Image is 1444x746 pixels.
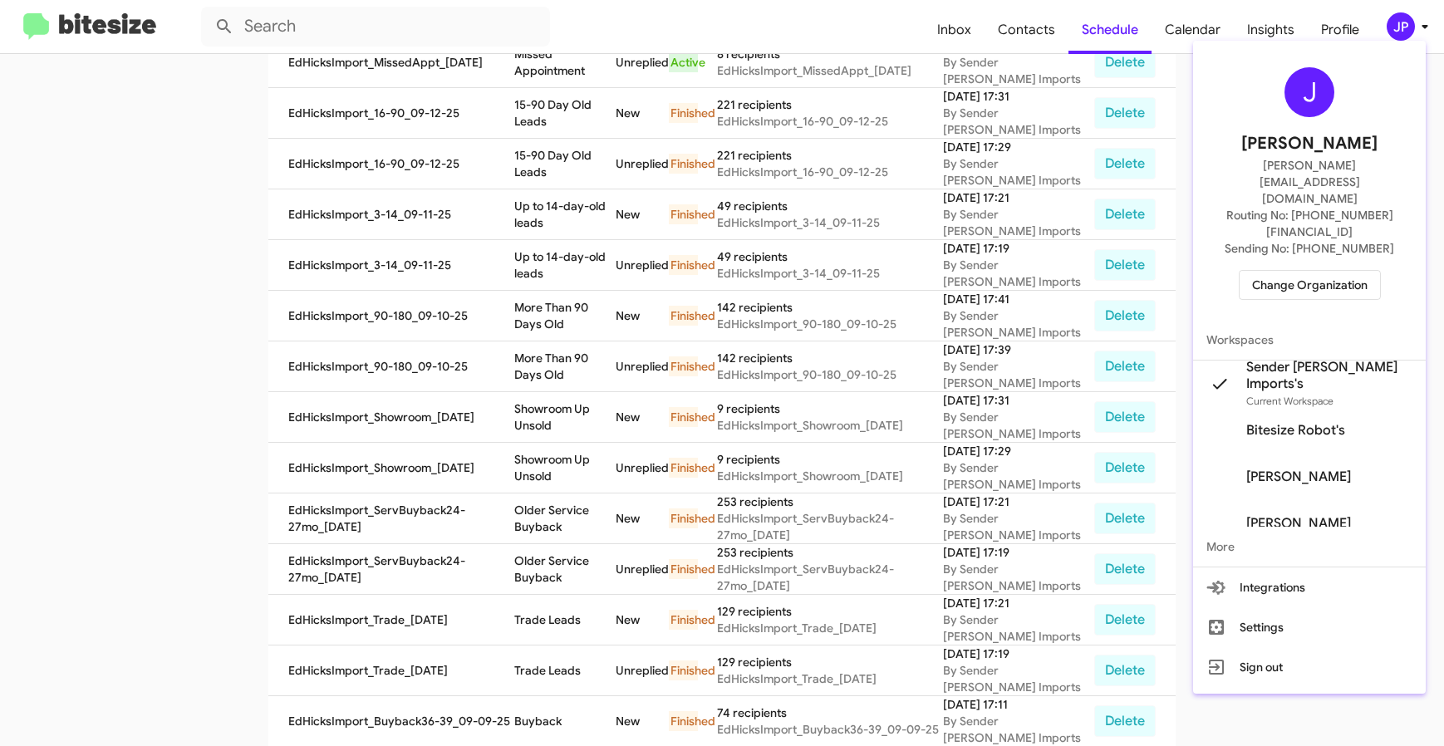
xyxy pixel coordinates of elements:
span: [PERSON_NAME] [1246,515,1351,532]
span: Workspaces [1193,320,1426,360]
span: Change Organization [1252,271,1368,299]
span: Sender [PERSON_NAME] Imports's [1246,359,1412,392]
button: Change Organization [1239,270,1381,300]
button: Sign out [1193,647,1426,687]
span: Routing No: [PHONE_NUMBER][FINANCIAL_ID] [1213,207,1406,240]
span: [PERSON_NAME] [1246,469,1351,485]
button: Integrations [1193,567,1426,607]
span: Bitesize Robot's [1246,422,1345,439]
span: [PERSON_NAME] [1241,130,1378,157]
span: Current Workspace [1246,395,1333,407]
button: Settings [1193,607,1426,647]
span: [PERSON_NAME][EMAIL_ADDRESS][DOMAIN_NAME] [1213,157,1406,207]
span: More [1193,527,1426,567]
div: J [1284,67,1334,117]
span: Sending No: [PHONE_NUMBER] [1225,240,1394,257]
